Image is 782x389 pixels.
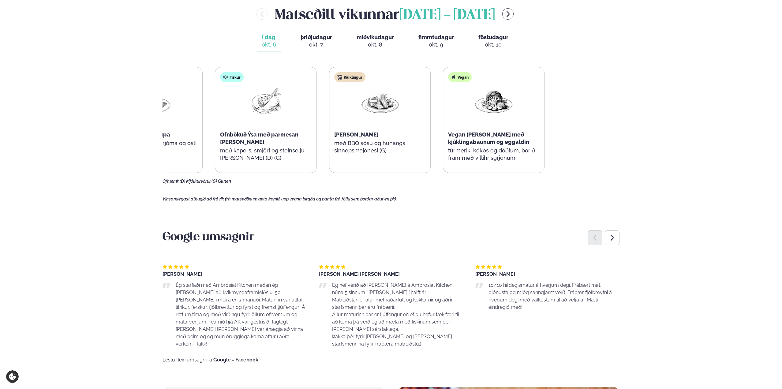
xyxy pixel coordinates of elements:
span: (G) Glúten [211,179,231,184]
img: fish.svg [223,75,228,80]
span: Lestu fleiri umsagnir á [163,357,212,363]
span: Ofnbökuð Ýsa með parmesan [PERSON_NAME] [220,131,298,145]
p: Þakka þér fyrir [PERSON_NAME] og [PERSON_NAME] starfsmennina fyrir frábæra matreiðslu:) [332,333,463,348]
span: Vegan [PERSON_NAME] með kjúklingabaunum og eggaldin [448,131,529,145]
span: Ég starfaði með Ambrosial Kitchen meðan ég [PERSON_NAME] að kvikmyndaframleiðslu. 50 [PERSON_NAME... [176,282,305,347]
a: Facebook [235,357,258,362]
img: Fish.png [246,87,286,115]
div: [PERSON_NAME] [163,272,307,277]
div: Vegan [448,72,472,82]
button: miðvikudagur okt. 8 [352,31,399,51]
span: [DATE] - [DATE] [399,9,495,22]
div: okt. 9 [418,41,454,48]
div: Next slide [605,230,619,245]
div: okt. 10 [478,41,508,48]
h2: Matseðill vikunnar [275,4,495,24]
span: miðvikudagur [357,34,394,40]
a: Cookie settings [6,370,19,383]
button: Í dag okt. 6 [257,31,281,51]
span: [PERSON_NAME] [334,131,379,138]
h3: Google umsagnir [163,230,619,245]
div: Fiskur [220,72,244,82]
span: Í dag [262,34,276,41]
img: Vegan.png [474,87,513,115]
p: Matreiðslan er afar metnaðarfull og kokkarnir og aðrir starfsmenn þar eru frábærir. [332,296,463,311]
div: okt. 6 [262,41,276,48]
span: þriðjudagur [301,34,332,40]
p: Ég hef verið að [PERSON_NAME] á Ambrosial Kitchen núna 5 sinnum í [PERSON_NAME] í hálft ár. [332,282,463,296]
span: 10/10 hádegismatur á hverjum degi. Frábært mat, þjónusta og mjög sanngjarnt verð. Frábær fjölbrey... [488,282,612,310]
span: Vinsamlegast athugið að frávik frá matseðlinum geta komið upp vegna birgða og panta frá fólki sem... [163,196,397,201]
div: Previous slide [588,230,602,245]
p: túrmerik, kókos og döðlum, borið fram með villihrísgrjónum [448,147,539,162]
button: menu-btn-right [502,8,514,20]
a: Google - [213,357,234,362]
img: Soup.png [132,87,171,115]
span: Ofnæmi: [163,179,179,184]
button: þriðjudagur okt. 7 [296,31,337,51]
button: fimmtudagur okt. 9 [413,31,459,51]
p: með BBQ sósu og hunangs sinnepsmajónesi (G) [334,140,425,154]
p: Allur maturinn þar er ljúffengur en ef þú hefur tækifæri til að koma þá verð ég að mæla með fiski... [332,311,463,333]
p: með nachos, sýrðum rjóma og osti (D) [106,140,197,154]
span: Mexíkósk kjúklingasúpa [106,131,170,138]
div: okt. 7 [301,41,332,48]
div: [PERSON_NAME] [475,272,619,277]
img: chicken.svg [337,75,342,80]
p: með kapers, smjöri og steinselju [PERSON_NAME] (D) (G) [220,147,311,162]
img: Chicken-wings-legs.png [360,87,399,116]
button: menu-btn-left [256,8,268,20]
div: [PERSON_NAME] [PERSON_NAME] [319,272,463,277]
div: Kjúklingur [334,72,365,82]
img: Vegan.svg [451,75,456,80]
span: föstudagur [478,34,508,40]
span: fimmtudagur [418,34,454,40]
button: föstudagur okt. 10 [473,31,513,51]
div: okt. 8 [357,41,394,48]
span: (D) Mjólkurvörur, [180,179,211,184]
